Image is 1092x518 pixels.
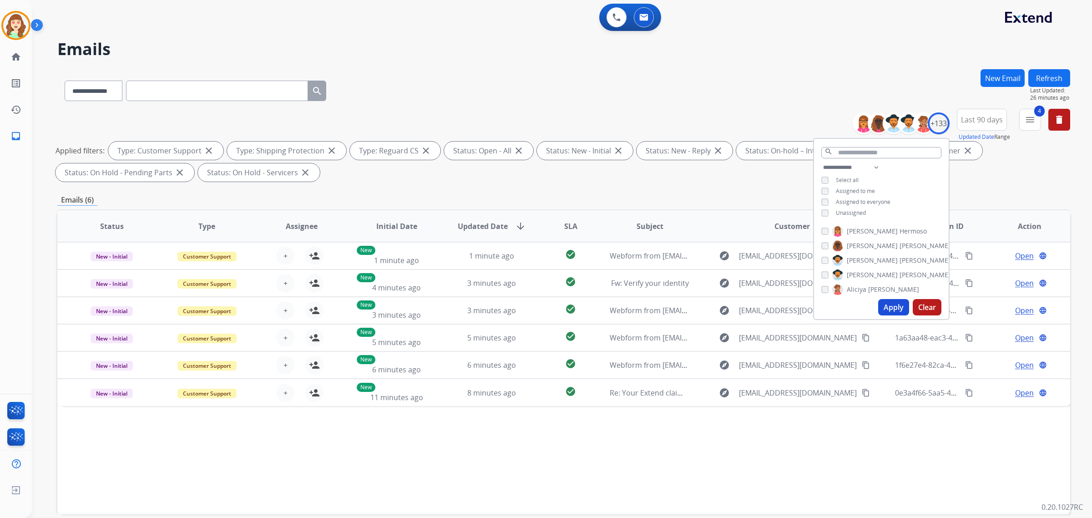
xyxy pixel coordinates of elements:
span: Customer [774,221,810,232]
button: Refresh [1028,69,1070,87]
span: 3 minutes ago [467,305,516,315]
img: avatar [3,13,29,38]
span: + [283,278,288,289]
mat-icon: list_alt [10,78,21,89]
span: Webform from [EMAIL_ADDRESS][DOMAIN_NAME] on [DATE] [610,360,816,370]
mat-icon: close [326,145,337,156]
span: Fw: Verify your identity [611,278,689,288]
div: Status: On-hold – Internal [736,142,854,160]
mat-icon: language [1039,334,1047,342]
span: [PERSON_NAME] [847,227,898,236]
span: Assigned to everyone [836,198,890,206]
span: 1a63aa48-eac3-4d1b-9b3e-b3e8ebc617f8 [895,333,1035,343]
div: Status: Open - All [444,142,533,160]
span: Open [1015,332,1034,343]
mat-icon: person_add [309,360,320,371]
span: Open [1015,250,1034,261]
p: New [357,328,375,337]
span: + [283,360,288,371]
span: Re: Your Extend claim is approved [610,388,726,398]
span: Assignee [286,221,318,232]
span: Type [198,221,215,232]
mat-icon: inbox [10,131,21,142]
span: [PERSON_NAME] [900,256,950,265]
span: New - Initial [91,389,133,398]
span: Customer Support [177,389,237,398]
mat-icon: person_add [309,305,320,316]
mat-icon: explore [719,305,730,316]
p: New [357,300,375,310]
span: 3 minutes ago [467,278,516,288]
span: + [283,250,288,261]
mat-icon: check_circle [565,276,576,287]
span: [EMAIL_ADDRESS][DOMAIN_NAME] [739,332,857,343]
mat-icon: content_copy [965,252,973,260]
span: 11 minutes ago [370,392,423,402]
button: Last 90 days [957,109,1007,131]
div: Status: On Hold - Servicers [198,163,320,182]
h2: Emails [57,40,1070,58]
span: 1 minute ago [374,255,419,265]
mat-icon: language [1039,389,1047,397]
mat-icon: check_circle [565,386,576,397]
span: 4 minutes ago [372,283,421,293]
span: Customer Support [177,279,237,289]
span: Open [1015,360,1034,371]
span: [EMAIL_ADDRESS][DOMAIN_NAME] [739,360,857,371]
span: New - Initial [91,306,133,316]
mat-icon: explore [719,278,730,289]
mat-icon: person_add [309,250,320,261]
span: [EMAIL_ADDRESS][DOMAIN_NAME] [739,387,857,398]
mat-icon: person_add [309,278,320,289]
span: 5 minutes ago [372,337,421,347]
mat-icon: search [824,147,833,156]
div: Status: New - Initial [537,142,633,160]
p: 0.20.1027RC [1041,502,1083,513]
span: Unassigned [836,209,866,217]
mat-icon: explore [719,360,730,371]
mat-icon: close [713,145,723,156]
button: 4 [1019,109,1041,131]
span: New - Initial [91,252,133,261]
span: Initial Date [376,221,417,232]
span: Webform from [EMAIL_ADDRESS][DOMAIN_NAME] on [DATE] [610,333,816,343]
mat-icon: content_copy [965,279,973,287]
span: [PERSON_NAME] [847,256,898,265]
button: Clear [913,299,941,315]
mat-icon: check_circle [565,331,576,342]
mat-icon: content_copy [965,334,973,342]
span: 4 [1034,106,1045,117]
span: New - Initial [91,361,133,371]
span: + [283,387,288,398]
mat-icon: person_add [309,332,320,343]
span: Customer Support [177,361,237,371]
mat-icon: close [174,167,185,178]
span: [PERSON_NAME] [847,270,898,279]
mat-icon: explore [719,332,730,343]
mat-icon: language [1039,306,1047,315]
span: 8 minutes ago [467,388,516,398]
span: New - Initial [91,279,133,289]
span: Aliciya [847,285,866,294]
mat-icon: close [420,145,431,156]
span: 26 minutes ago [1030,94,1070,102]
div: Type: Customer Support [108,142,223,160]
button: + [276,356,294,374]
mat-icon: close [300,167,311,178]
p: Applied filters: [56,145,105,156]
mat-icon: language [1039,252,1047,260]
mat-icon: arrow_downward [515,221,526,232]
mat-icon: person_add [309,387,320,398]
mat-icon: home [10,51,21,62]
span: New - Initial [91,334,133,343]
span: Customer Support [177,252,237,261]
p: New [357,246,375,255]
span: Last Updated: [1030,87,1070,94]
mat-icon: content_copy [862,334,870,342]
button: Updated Date [959,133,994,141]
span: 6 minutes ago [372,365,421,375]
p: Emails (6) [57,194,97,206]
span: [EMAIL_ADDRESS][DOMAIN_NAME] [739,305,857,316]
span: Subject [637,221,663,232]
button: + [276,274,294,292]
